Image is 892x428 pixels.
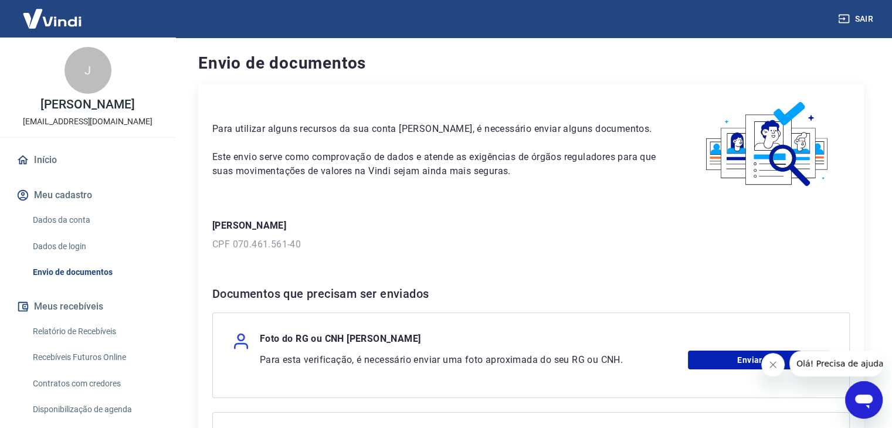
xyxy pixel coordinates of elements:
[212,284,850,303] h6: Documentos que precisam ser enviados
[260,353,630,367] p: Para esta verificação, é necessário enviar uma foto aproximada do seu RG ou CNH.
[198,52,864,75] h4: Envio de documentos
[232,332,250,351] img: user.af206f65c40a7206969b71a29f56cfb7.svg
[28,260,161,284] a: Envio de documentos
[212,219,850,233] p: [PERSON_NAME]
[40,98,134,111] p: [PERSON_NAME]
[28,208,161,232] a: Dados da conta
[28,398,161,422] a: Disponibilização de agenda
[14,147,161,173] a: Início
[28,320,161,344] a: Relatório de Recebíveis
[789,351,883,376] iframe: Mensagem da empresa
[65,47,111,94] div: J
[7,8,99,18] span: Olá! Precisa de ajuda?
[14,182,161,208] button: Meu cadastro
[686,98,850,191] img: waiting_documents.41d9841a9773e5fdf392cede4d13b617.svg
[212,122,658,136] p: Para utilizar alguns recursos da sua conta [PERSON_NAME], é necessário enviar alguns documentos.
[688,351,830,369] a: Enviar
[14,294,161,320] button: Meus recebíveis
[761,353,785,376] iframe: Fechar mensagem
[23,116,152,128] p: [EMAIL_ADDRESS][DOMAIN_NAME]
[14,1,90,36] img: Vindi
[212,237,850,252] p: CPF 070.461.561-40
[260,332,420,351] p: Foto do RG ou CNH [PERSON_NAME]
[836,8,878,30] button: Sair
[845,381,883,419] iframe: Botão para abrir a janela de mensagens
[28,235,161,259] a: Dados de login
[28,345,161,369] a: Recebíveis Futuros Online
[212,150,658,178] p: Este envio serve como comprovação de dados e atende as exigências de órgãos reguladores para que ...
[28,372,161,396] a: Contratos com credores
